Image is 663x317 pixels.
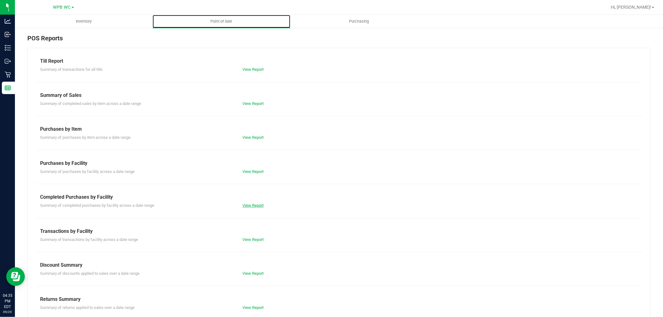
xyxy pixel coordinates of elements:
p: 09/25 [3,310,12,314]
span: Summary of transactions for all tills [40,67,103,72]
a: View Report [242,305,264,310]
div: Discount Summary [40,261,638,269]
div: POS Reports [27,34,651,48]
a: Inventory [15,15,153,28]
iframe: Resource center [6,267,25,286]
div: Purchases by Facility [40,160,638,167]
span: Hi, [PERSON_NAME]! [611,5,651,10]
span: Summary of transactions by facility across a date range [40,237,138,242]
p: 04:35 PM EDT [3,293,12,310]
a: View Report [242,101,264,106]
inline-svg: Reports [5,85,11,91]
inline-svg: Analytics [5,18,11,24]
a: View Report [242,271,264,276]
a: View Report [242,169,264,174]
inline-svg: Inventory [5,45,11,51]
span: Summary of completed purchases by facility across a date range [40,203,154,208]
div: Purchases by Item [40,125,638,133]
span: Summary of purchases by facility across a date range [40,169,135,174]
inline-svg: Retail [5,71,11,78]
span: Purchasing [341,19,378,24]
span: Summary of completed sales by item across a date range [40,101,141,106]
a: View Report [242,135,264,140]
a: View Report [242,237,264,242]
span: Inventory [67,19,100,24]
span: Point of Sale [202,19,241,24]
a: View Report [242,203,264,208]
a: Purchasing [290,15,428,28]
div: Transactions by Facility [40,228,638,235]
div: Summary of Sales [40,92,638,99]
span: Summary of discounts applied to sales over a date range [40,271,140,276]
span: Summary of returns applied to sales over a date range [40,305,135,310]
span: WPB WC [53,5,71,10]
span: Summary of purchases by item across a date range [40,135,131,140]
div: Completed Purchases by Facility [40,193,638,201]
inline-svg: Inbound [5,31,11,38]
div: Returns Summary [40,296,638,303]
a: View Report [242,67,264,72]
inline-svg: Outbound [5,58,11,64]
div: Till Report [40,57,638,65]
a: Point of Sale [153,15,290,28]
